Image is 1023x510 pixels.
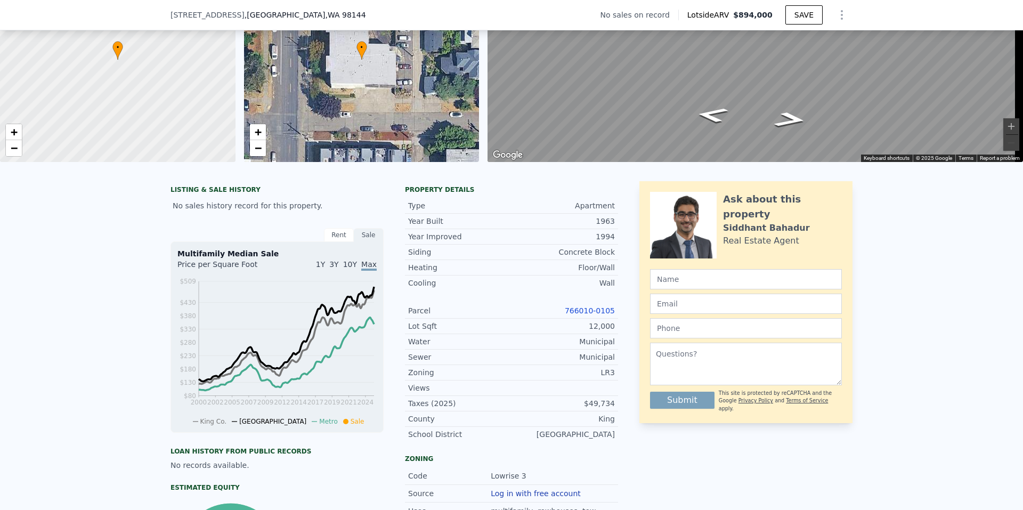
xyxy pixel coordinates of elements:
[408,488,491,499] div: Source
[511,429,615,440] div: [GEOGRAPHIC_DATA]
[650,294,842,314] input: Email
[490,148,525,162] a: Open this area in Google Maps (opens a new window)
[511,200,615,211] div: Apartment
[239,418,306,425] span: [GEOGRAPHIC_DATA]
[177,259,277,276] div: Price per Square Foot
[511,398,615,409] div: $49,734
[245,10,366,20] span: , [GEOGRAPHIC_DATA]
[405,455,618,463] div: Zoning
[511,278,615,288] div: Wall
[316,260,325,269] span: 1Y
[491,471,528,481] div: Lowrise 3
[408,352,511,362] div: Sewer
[207,399,224,406] tspan: 2002
[511,262,615,273] div: Floor/Wall
[6,140,22,156] a: Zoom out
[408,278,511,288] div: Cooling
[180,352,196,360] tspan: $230
[184,392,196,400] tspan: $80
[980,155,1020,161] a: Report a problem
[864,155,910,162] button: Keyboard shortcuts
[180,339,196,346] tspan: $280
[324,399,340,406] tspan: 2019
[760,108,821,131] path: Go North
[511,414,615,424] div: King
[785,5,823,25] button: SAVE
[408,367,511,378] div: Zoning
[358,399,374,406] tspan: 2024
[343,260,357,269] span: 10Y
[180,312,196,320] tspan: $380
[356,43,367,52] span: •
[408,383,511,393] div: Views
[200,418,227,425] span: King Co.
[408,200,511,211] div: Type
[408,414,511,424] div: County
[408,471,491,481] div: Code
[511,231,615,242] div: 1994
[307,399,324,406] tspan: 2017
[6,124,22,140] a: Zoom in
[511,321,615,331] div: 12,000
[180,299,196,306] tspan: $430
[687,10,733,20] span: Lotside ARV
[683,103,742,126] path: Go South
[254,141,261,155] span: −
[241,399,257,406] tspan: 2007
[511,367,615,378] div: LR3
[170,10,245,20] span: [STREET_ADDRESS]
[250,140,266,156] a: Zoom out
[170,483,384,492] div: Estimated Equity
[361,260,377,271] span: Max
[224,399,240,406] tspan: 2005
[354,228,384,242] div: Sale
[405,185,618,194] div: Property details
[340,399,357,406] tspan: 2021
[274,399,290,406] tspan: 2012
[831,4,852,26] button: Show Options
[719,390,842,412] div: This site is protected by reCAPTCHA and the Google and apply.
[324,228,354,242] div: Rent
[191,399,207,406] tspan: 2000
[1003,118,1019,134] button: Zoom in
[916,155,952,161] span: © 2025 Google
[1003,135,1019,151] button: Zoom out
[257,399,274,406] tspan: 2009
[290,399,307,406] tspan: 2014
[11,141,18,155] span: −
[356,41,367,60] div: •
[180,366,196,373] tspan: $180
[511,216,615,226] div: 1963
[650,318,842,338] input: Phone
[319,418,337,425] span: Metro
[408,305,511,316] div: Parcel
[408,247,511,257] div: Siding
[177,248,377,259] div: Multifamily Median Sale
[170,447,384,456] div: Loan history from public records
[170,185,384,196] div: LISTING & SALE HISTORY
[112,41,123,60] div: •
[351,418,364,425] span: Sale
[180,379,196,386] tspan: $130
[565,306,615,315] a: 766010-0105
[170,196,384,215] div: No sales history record for this property.
[180,326,196,333] tspan: $330
[733,11,773,19] span: $894,000
[650,269,842,289] input: Name
[408,321,511,331] div: Lot Sqft
[254,125,261,139] span: +
[329,260,338,269] span: 3Y
[600,10,678,20] div: No sales on record
[325,11,366,19] span: , WA 98144
[408,429,511,440] div: School District
[490,148,525,162] img: Google
[650,392,715,409] button: Submit
[738,398,773,403] a: Privacy Policy
[170,460,384,471] div: No records available.
[11,125,18,139] span: +
[511,247,615,257] div: Concrete Block
[250,124,266,140] a: Zoom in
[180,278,196,285] tspan: $509
[723,222,810,234] div: Siddhant Bahadur
[786,398,828,403] a: Terms of Service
